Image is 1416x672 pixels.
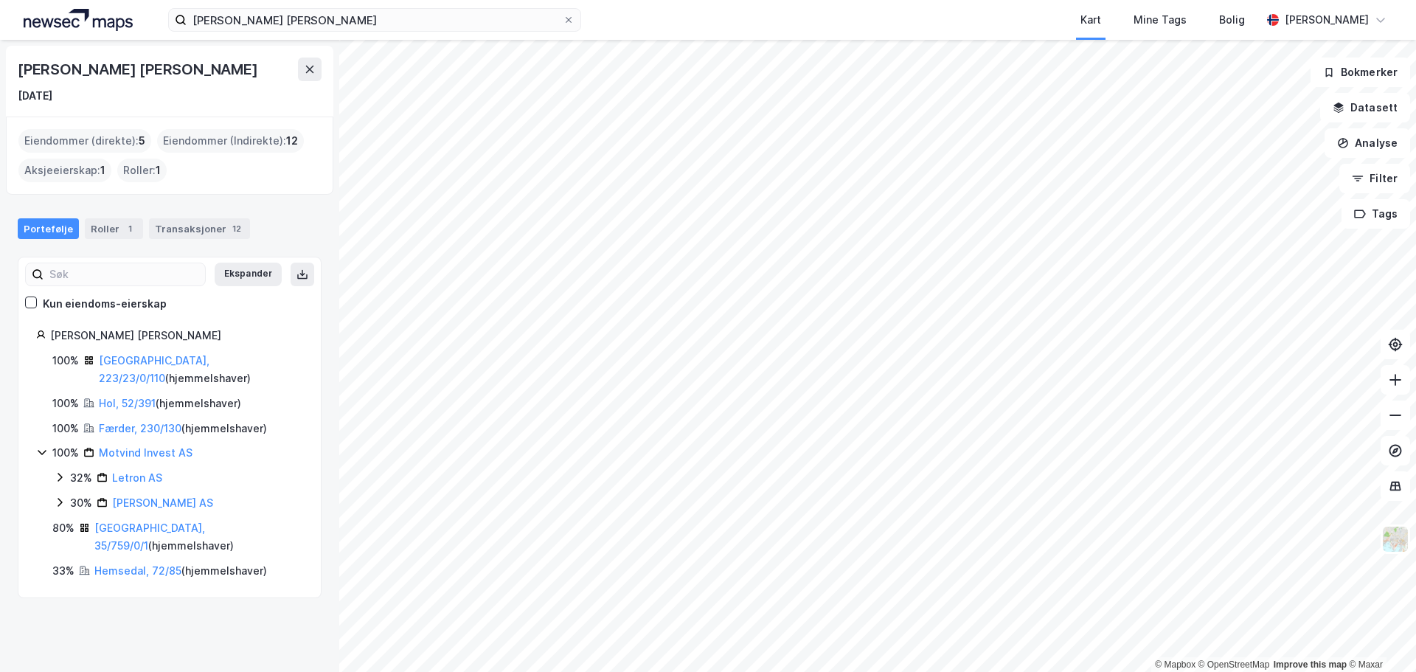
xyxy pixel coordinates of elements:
div: Eiendommer (direkte) : [18,129,151,153]
div: Roller : [117,159,167,182]
a: Færder, 230/130 [99,422,181,434]
div: 30% [70,494,92,512]
div: 33% [52,562,74,580]
span: 1 [100,162,105,179]
button: Datasett [1320,93,1410,122]
div: Kart [1080,11,1101,29]
div: 100% [52,395,79,412]
div: ( hjemmelshaver ) [94,562,267,580]
div: 100% [52,352,79,370]
div: [PERSON_NAME] [PERSON_NAME] [18,58,261,81]
button: Analyse [1325,128,1410,158]
button: Filter [1339,164,1410,193]
span: 5 [139,132,145,150]
div: Kun eiendoms-eierskap [43,295,167,313]
img: Z [1381,525,1409,553]
a: [GEOGRAPHIC_DATA], 223/23/0/110 [99,354,209,384]
a: Motvind Invest AS [99,446,192,459]
div: ( hjemmelshaver ) [99,352,303,387]
div: Aksjeeierskap : [18,159,111,182]
a: Mapbox [1155,659,1195,670]
a: Improve this map [1274,659,1347,670]
a: [GEOGRAPHIC_DATA], 35/759/0/1 [94,522,205,552]
div: 32% [70,469,92,487]
div: Bolig [1219,11,1245,29]
button: Ekspander [215,263,282,286]
div: Eiendommer (Indirekte) : [157,129,304,153]
button: Bokmerker [1311,58,1410,87]
div: ( hjemmelshaver ) [99,420,267,437]
div: 80% [52,519,74,537]
div: [PERSON_NAME] [1285,11,1369,29]
div: ( hjemmelshaver ) [99,395,241,412]
a: OpenStreetMap [1198,659,1270,670]
div: [DATE] [18,87,52,105]
div: Mine Tags [1134,11,1187,29]
div: Portefølje [18,218,79,239]
input: Søk [44,263,205,285]
div: 1 [122,221,137,236]
img: logo.a4113a55bc3d86da70a041830d287a7e.svg [24,9,133,31]
span: 1 [156,162,161,179]
div: 100% [52,420,79,437]
a: Letron AS [112,471,162,484]
div: 12 [229,221,244,236]
div: [PERSON_NAME] [PERSON_NAME] [50,327,303,344]
div: Roller [85,218,143,239]
a: [PERSON_NAME] AS [112,496,213,509]
iframe: Chat Widget [1342,601,1416,672]
a: Hemsedal, 72/85 [94,564,181,577]
input: Søk på adresse, matrikkel, gårdeiere, leietakere eller personer [187,9,563,31]
button: Tags [1342,199,1410,229]
div: ( hjemmelshaver ) [94,519,303,555]
div: Transaksjoner [149,218,250,239]
div: 100% [52,444,79,462]
a: Hol, 52/391 [99,397,156,409]
span: 12 [286,132,298,150]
